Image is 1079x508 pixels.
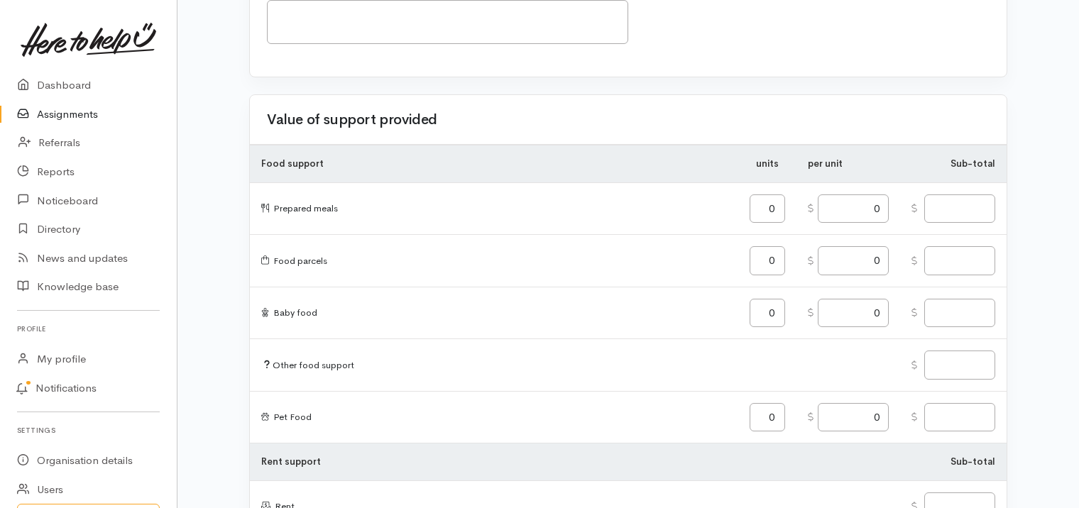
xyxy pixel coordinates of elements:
[17,319,160,338] h6: Profile
[738,145,796,183] td: units
[250,391,738,443] td: Pet Food
[796,145,900,183] td: per unit
[250,287,738,339] td: Baby food
[250,235,738,287] td: Food parcels
[261,455,321,468] b: Rent support
[17,421,160,440] h6: Settings
[261,158,324,170] b: Food support
[900,443,1007,481] td: Sub-total
[900,145,1007,183] td: Sub-total
[267,112,437,128] h2: Value of support provided
[250,339,900,392] td: Other food support
[250,182,738,235] td: Prepared meals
